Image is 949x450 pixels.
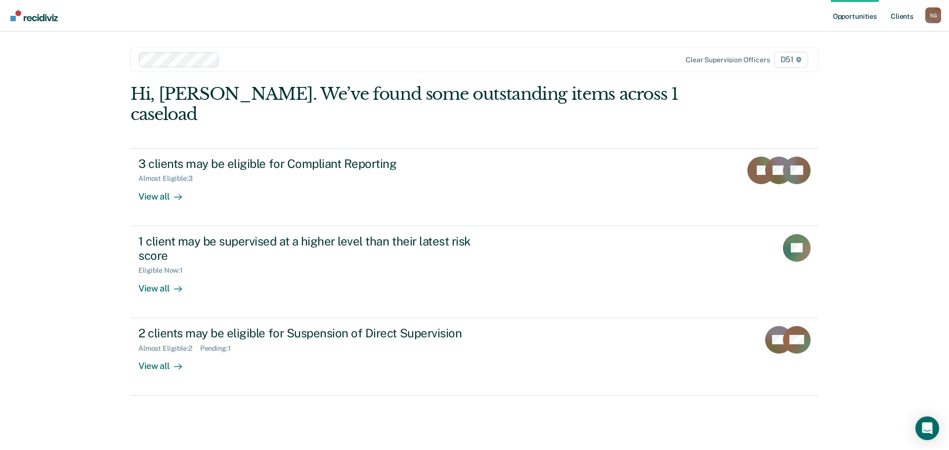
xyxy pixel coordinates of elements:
[138,275,194,294] div: View all
[138,352,194,371] div: View all
[138,326,485,340] div: 2 clients may be eligible for Suspension of Direct Supervision
[130,226,819,318] a: 1 client may be supervised at a higher level than their latest risk scoreEligible Now:1View all
[130,148,819,226] a: 3 clients may be eligible for Compliant ReportingAlmost Eligible:3View all
[200,344,239,353] div: Pending : 1
[925,7,941,23] div: S G
[138,183,194,202] div: View all
[915,416,939,440] div: Open Intercom Messenger
[10,10,58,21] img: Recidiviz
[138,174,201,183] div: Almost Eligible : 3
[138,344,200,353] div: Almost Eligible : 2
[138,266,191,275] div: Eligible Now : 1
[774,52,808,68] span: D51
[130,84,681,124] div: Hi, [PERSON_NAME]. We’ve found some outstanding items across 1 caseload
[130,318,819,396] a: 2 clients may be eligible for Suspension of Direct SupervisionAlmost Eligible:2Pending:1View all
[138,157,485,171] div: 3 clients may be eligible for Compliant Reporting
[138,234,485,263] div: 1 client may be supervised at a higher level than their latest risk score
[925,7,941,23] button: Profile dropdown button
[686,56,770,64] div: Clear supervision officers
